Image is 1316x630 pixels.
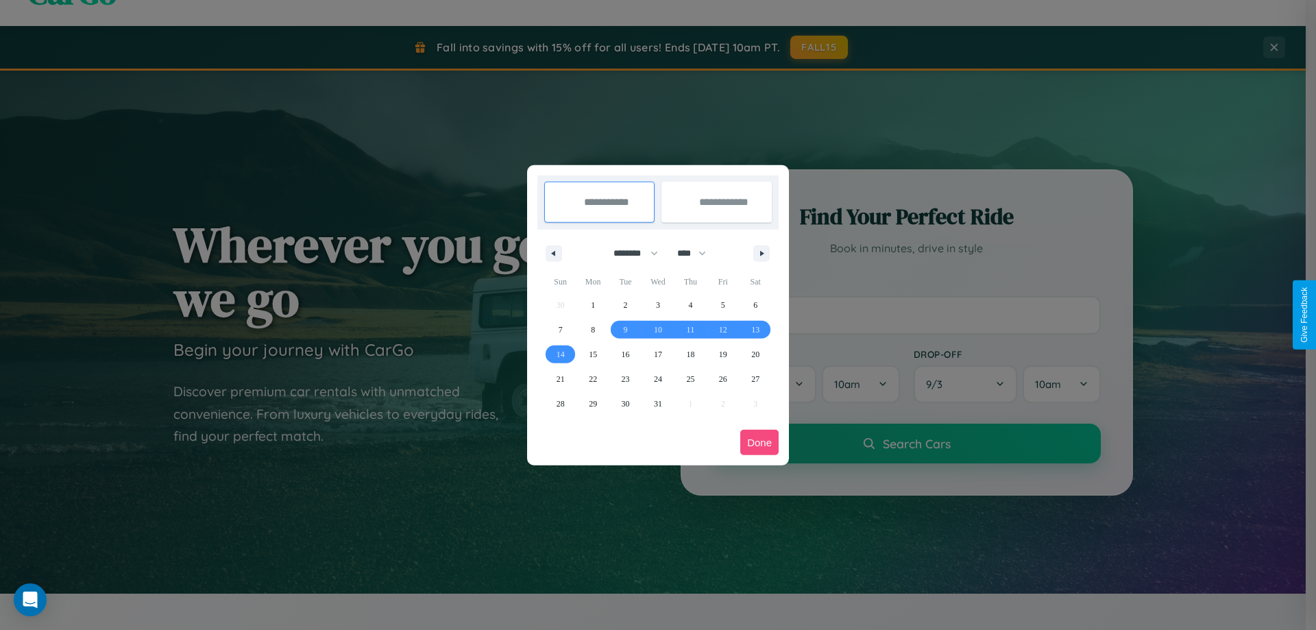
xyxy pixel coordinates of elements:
[654,342,662,367] span: 17
[751,317,759,342] span: 13
[544,342,576,367] button: 14
[609,342,642,367] button: 16
[707,271,739,293] span: Fri
[576,367,609,391] button: 22
[576,293,609,317] button: 1
[609,293,642,317] button: 2
[1300,287,1309,343] div: Give Feedback
[576,317,609,342] button: 8
[544,271,576,293] span: Sun
[557,342,565,367] span: 14
[642,342,674,367] button: 17
[557,367,565,391] span: 21
[688,293,692,317] span: 4
[707,342,739,367] button: 19
[624,293,628,317] span: 2
[544,391,576,416] button: 28
[576,271,609,293] span: Mon
[656,293,660,317] span: 3
[707,317,739,342] button: 12
[719,317,727,342] span: 12
[687,317,695,342] span: 11
[707,367,739,391] button: 26
[609,317,642,342] button: 9
[654,391,662,416] span: 31
[576,342,609,367] button: 15
[557,391,565,416] span: 28
[622,342,630,367] span: 16
[591,317,595,342] span: 8
[589,342,597,367] span: 15
[674,342,707,367] button: 18
[740,430,779,455] button: Done
[707,293,739,317] button: 5
[642,367,674,391] button: 24
[740,271,772,293] span: Sat
[544,317,576,342] button: 7
[753,293,757,317] span: 6
[719,367,727,391] span: 26
[642,271,674,293] span: Wed
[576,391,609,416] button: 29
[686,342,694,367] span: 18
[14,583,47,616] div: Open Intercom Messenger
[654,367,662,391] span: 24
[751,342,759,367] span: 20
[674,293,707,317] button: 4
[642,317,674,342] button: 10
[674,367,707,391] button: 25
[740,342,772,367] button: 20
[624,317,628,342] span: 9
[674,317,707,342] button: 11
[674,271,707,293] span: Thu
[719,342,727,367] span: 19
[751,367,759,391] span: 27
[589,367,597,391] span: 22
[740,293,772,317] button: 6
[622,391,630,416] span: 30
[642,391,674,416] button: 31
[609,271,642,293] span: Tue
[609,391,642,416] button: 30
[721,293,725,317] span: 5
[622,367,630,391] span: 23
[609,367,642,391] button: 23
[559,317,563,342] span: 7
[686,367,694,391] span: 25
[654,317,662,342] span: 10
[589,391,597,416] span: 29
[642,293,674,317] button: 3
[740,367,772,391] button: 27
[740,317,772,342] button: 13
[544,367,576,391] button: 21
[591,293,595,317] span: 1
